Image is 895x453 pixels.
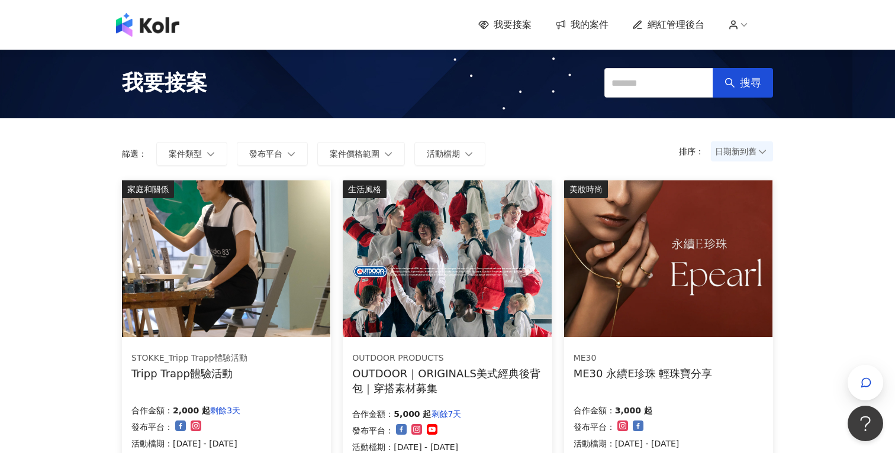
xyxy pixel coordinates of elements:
[427,149,460,158] span: 活動檔期
[343,180,551,337] img: 【OUTDOOR】ORIGINALS美式經典後背包M
[478,18,532,31] a: 我要接案
[352,423,394,438] p: 發布平台：
[131,436,240,451] p: 活動檔期：[DATE] - [DATE]
[173,403,210,418] p: 2,000 起
[249,149,282,158] span: 發布平台
[574,436,680,451] p: 活動檔期：[DATE] - [DATE]
[122,68,207,98] span: 我要接案
[715,143,769,160] span: 日期新到舊
[574,352,713,364] div: ME30
[156,142,227,166] button: 案件類型
[317,142,405,166] button: 案件價格範圍
[210,403,240,418] p: 剩餘3天
[237,142,308,166] button: 發布平台
[169,149,202,158] span: 案件類型
[632,18,704,31] a: 網紅管理後台
[131,403,173,418] p: 合作金額：
[574,403,615,418] p: 合作金額：
[574,420,615,434] p: 發布平台：
[432,407,462,421] p: 剩餘7天
[494,18,532,31] span: 我要接案
[394,407,431,421] p: 5,000 起
[343,180,387,198] div: 生活風格
[352,366,542,396] div: OUTDOOR｜ORIGINALS美式經典後背包｜穿搭素材募集
[648,18,704,31] span: 網紅管理後台
[555,18,609,31] a: 我的案件
[725,77,735,88] span: search
[330,149,379,158] span: 案件價格範圍
[131,366,247,381] div: Tripp Trapp體驗活動
[564,180,608,198] div: 美妝時尚
[122,180,174,198] div: 家庭和關係
[848,406,883,441] iframe: Help Scout Beacon - Open
[352,407,394,421] p: 合作金額：
[571,18,609,31] span: 我的案件
[740,76,761,89] span: 搜尋
[131,352,247,364] div: STOKKE_Tripp Trapp體驗活動
[116,13,179,37] img: logo
[131,420,173,434] p: 發布平台：
[615,403,652,418] p: 3,000 起
[574,366,713,381] div: ME30 永續E珍珠 輕珠寶分享
[352,352,542,364] div: OUTDOOR PRODUCTS
[679,147,711,156] p: 排序：
[713,68,773,98] button: 搜尋
[122,149,147,158] p: 篩選：
[564,180,772,337] img: ME30 永續E珍珠 系列輕珠寶
[414,142,485,166] button: 活動檔期
[122,180,330,337] img: 坐上tripp trapp、體驗專注繪畫創作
